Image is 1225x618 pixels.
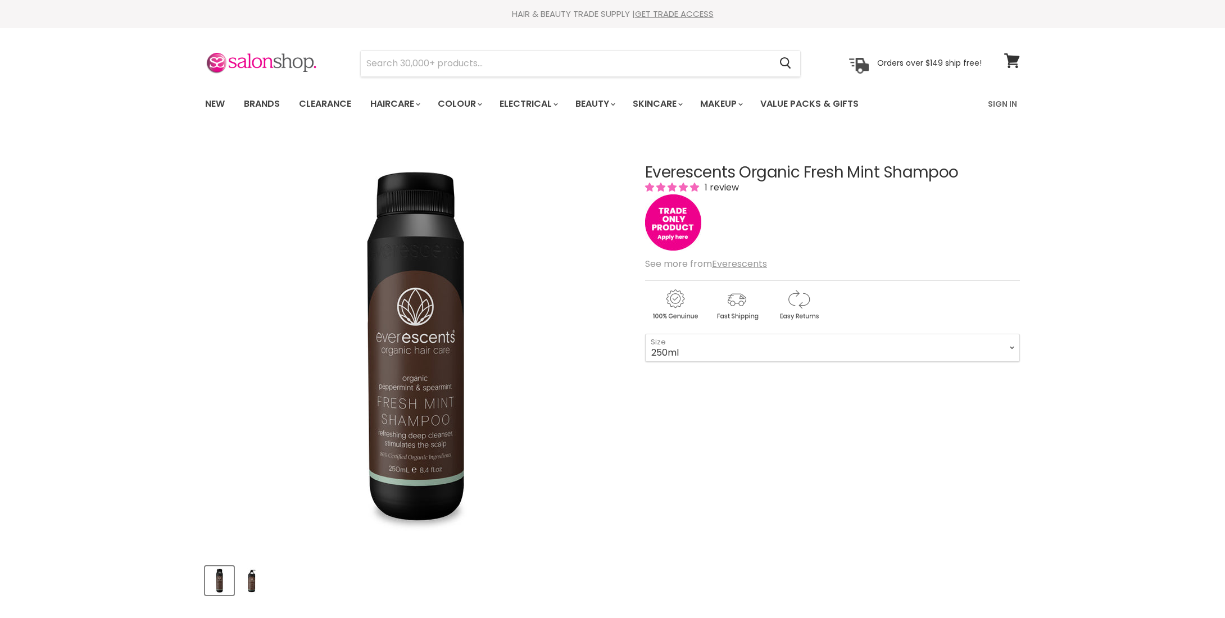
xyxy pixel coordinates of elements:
[206,567,233,594] img: Everescents Organic Fresh Mint Shampoo
[191,88,1034,120] nav: Main
[752,92,867,116] a: Value Packs & Gifts
[191,8,1034,20] div: HAIR & BEAUTY TRADE SUPPLY |
[491,92,565,116] a: Electrical
[205,136,625,556] div: Everescents Organic Fresh Mint Shampoo image. Click or Scroll to Zoom.
[361,51,770,76] input: Search
[567,92,622,116] a: Beauty
[981,92,1024,116] a: Sign In
[692,92,750,116] a: Makeup
[712,257,767,270] a: Everescents
[645,257,767,270] span: See more from
[218,149,611,542] img: Everescents Organic Fresh Mint Shampoo
[429,92,489,116] a: Colour
[877,58,982,68] p: Orders over $149 ship free!
[203,563,627,595] div: Product thumbnails
[238,567,265,594] img: Everescents Organic Fresh Mint Shampoo
[707,288,766,322] img: shipping.gif
[197,88,924,120] ul: Main menu
[645,164,1020,181] h1: Everescents Organic Fresh Mint Shampoo
[362,92,427,116] a: Haircare
[635,8,714,20] a: GET TRADE ACCESS
[205,566,234,595] button: Everescents Organic Fresh Mint Shampoo
[701,181,739,194] span: 1 review
[235,92,288,116] a: Brands
[291,92,360,116] a: Clearance
[237,566,266,595] button: Everescents Organic Fresh Mint Shampoo
[197,92,233,116] a: New
[770,51,800,76] button: Search
[624,92,689,116] a: Skincare
[645,194,701,251] img: tradeonly_small.jpg
[645,181,701,194] span: 5.00 stars
[645,288,705,322] img: genuine.gif
[769,288,828,322] img: returns.gif
[360,50,801,77] form: Product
